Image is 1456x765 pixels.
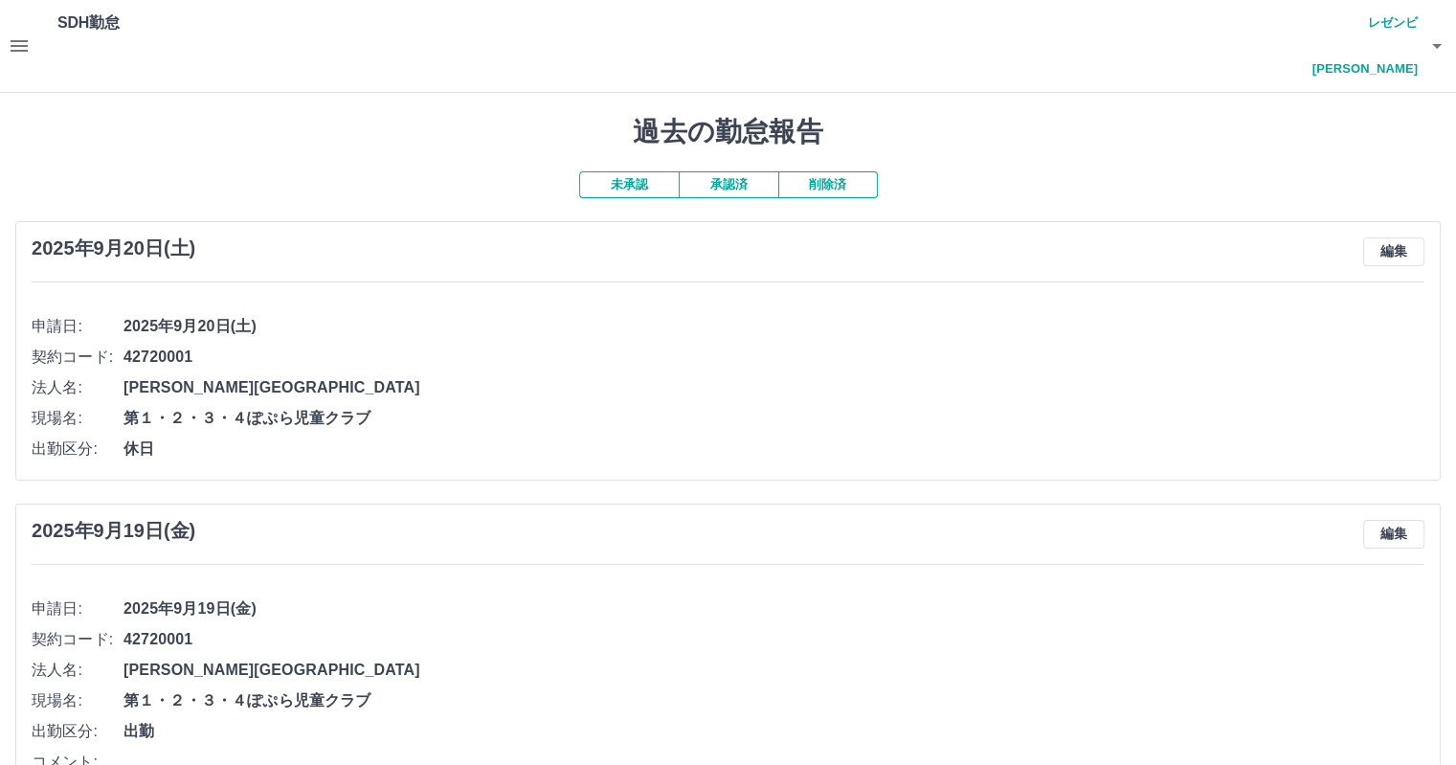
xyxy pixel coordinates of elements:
[123,628,1424,651] span: 42720001
[123,720,1424,743] span: 出勤
[123,438,1424,461] span: 休日
[579,171,679,198] button: 未承認
[32,659,123,682] span: 法人名:
[123,407,1424,430] span: 第１・２・３・４ぽぷら児童クラブ
[32,376,123,399] span: 法人名:
[123,689,1424,712] span: 第１・２・３・４ぽぷら児童クラブ
[32,628,123,651] span: 契約コード:
[123,597,1424,620] span: 2025年9月19日(金)
[32,720,123,743] span: 出勤区分:
[679,171,778,198] button: 承認済
[32,346,123,369] span: 契約コード:
[123,376,1424,399] span: [PERSON_NAME][GEOGRAPHIC_DATA]
[1363,237,1424,266] button: 編集
[15,116,1441,148] h1: 過去の勤怠報告
[123,315,1424,338] span: 2025年9月20日(土)
[123,346,1424,369] span: 42720001
[1363,520,1424,549] button: 編集
[778,171,878,198] button: 削除済
[32,689,123,712] span: 現場名:
[32,597,123,620] span: 申請日:
[32,407,123,430] span: 現場名:
[32,520,195,542] h3: 2025年9月19日(金)
[123,659,1424,682] span: [PERSON_NAME][GEOGRAPHIC_DATA]
[32,237,195,259] h3: 2025年9月20日(土)
[32,315,123,338] span: 申請日:
[32,438,123,461] span: 出勤区分:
